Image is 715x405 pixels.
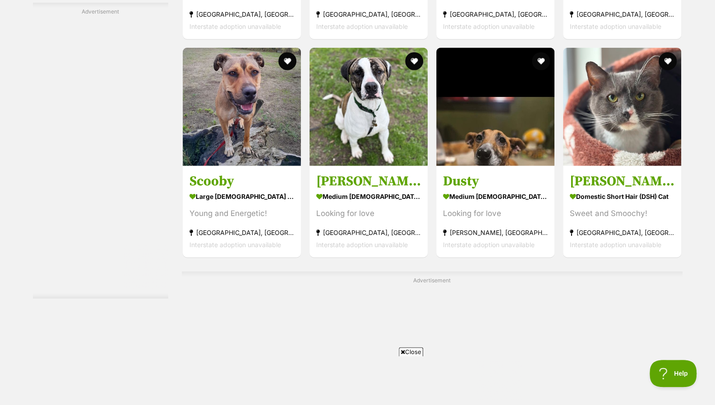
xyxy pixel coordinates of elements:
img: Dusty - Jack Russell Terrier Dog [436,48,554,166]
strong: [GEOGRAPHIC_DATA], [GEOGRAPHIC_DATA] [570,8,674,20]
strong: [GEOGRAPHIC_DATA], [GEOGRAPHIC_DATA] [443,8,548,20]
strong: medium [DEMOGRAPHIC_DATA] Dog [316,189,421,202]
img: Doug - Domestic Short Hair (DSH) Cat [563,48,681,166]
h3: [PERSON_NAME] [316,172,421,189]
span: Interstate adoption unavailable [316,240,408,248]
span: Interstate adoption unavailable [570,23,661,30]
strong: [GEOGRAPHIC_DATA], [GEOGRAPHIC_DATA] [189,8,294,20]
strong: [GEOGRAPHIC_DATA], [GEOGRAPHIC_DATA] [570,226,674,238]
a: Scooby large [DEMOGRAPHIC_DATA] Dog Young and Energetic! [GEOGRAPHIC_DATA], [GEOGRAPHIC_DATA] Int... [183,166,301,257]
img: Bronson - American Bulldog [309,48,428,166]
h3: [PERSON_NAME] [570,172,674,189]
strong: [GEOGRAPHIC_DATA], [GEOGRAPHIC_DATA] [316,226,421,238]
div: Young and Energetic! [189,207,294,219]
div: Sweet and Smoochy! [570,207,674,219]
h3: Scooby [189,172,294,189]
strong: [PERSON_NAME], [GEOGRAPHIC_DATA] [443,226,548,238]
button: favourite [532,52,550,70]
span: Interstate adoption unavailable [189,240,281,248]
div: Looking for love [443,207,548,219]
a: [PERSON_NAME] Domestic Short Hair (DSH) Cat Sweet and Smoochy! [GEOGRAPHIC_DATA], [GEOGRAPHIC_DAT... [563,166,681,257]
span: Interstate adoption unavailable [316,23,408,30]
iframe: Advertisement [194,360,522,400]
a: Dusty medium [DEMOGRAPHIC_DATA] Dog Looking for love [PERSON_NAME], [GEOGRAPHIC_DATA] Interstate ... [436,166,554,257]
strong: medium [DEMOGRAPHIC_DATA] Dog [443,189,548,202]
a: [PERSON_NAME] medium [DEMOGRAPHIC_DATA] Dog Looking for love [GEOGRAPHIC_DATA], [GEOGRAPHIC_DATA]... [309,166,428,257]
span: Interstate adoption unavailable [570,240,661,248]
span: Interstate adoption unavailable [443,23,535,30]
iframe: Advertisement [213,288,651,401]
button: favourite [278,52,296,70]
button: favourite [405,52,423,70]
strong: [GEOGRAPHIC_DATA], [GEOGRAPHIC_DATA] [316,8,421,20]
span: Close [399,347,423,356]
h3: Dusty [443,172,548,189]
div: Advertisement [33,2,168,299]
img: Scooby - Bullmastiff x Australian Kelpie Dog [183,48,301,166]
iframe: Help Scout Beacon - Open [650,360,697,387]
div: Looking for love [316,207,421,219]
iframe: Advertisement [33,19,168,290]
span: Interstate adoption unavailable [443,240,535,248]
strong: large [DEMOGRAPHIC_DATA] Dog [189,189,294,202]
strong: Domestic Short Hair (DSH) Cat [570,189,674,202]
strong: [GEOGRAPHIC_DATA], [GEOGRAPHIC_DATA] [189,226,294,238]
span: Interstate adoption unavailable [189,23,281,30]
button: favourite [659,52,677,70]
